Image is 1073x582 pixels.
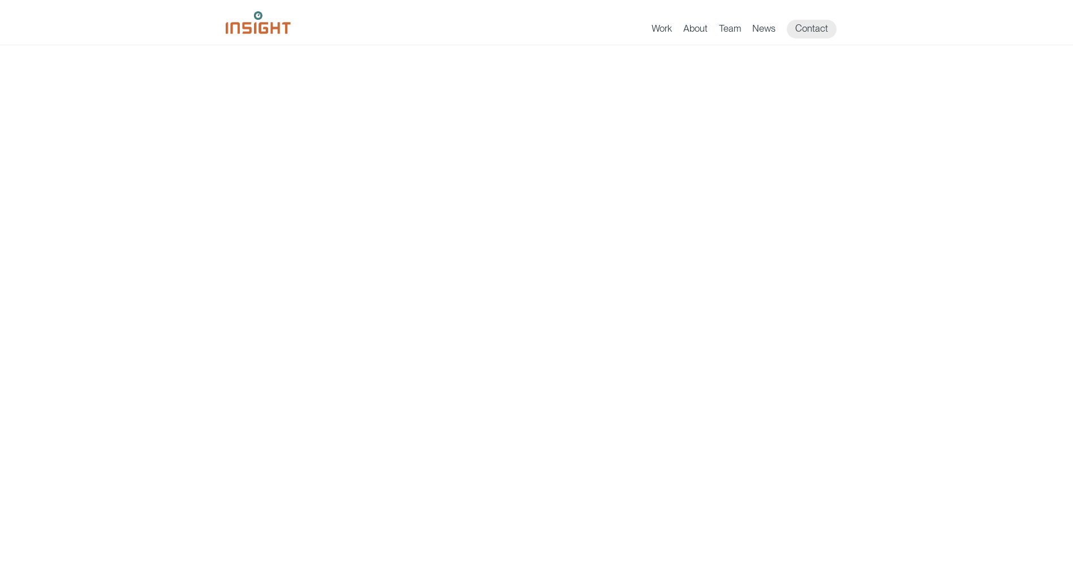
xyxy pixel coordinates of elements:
a: Team [719,23,741,38]
nav: primary navigation menu [652,20,848,38]
a: Work [652,23,672,38]
a: News [752,23,775,38]
img: Insight Marketing Design [226,11,291,34]
a: About [683,23,708,38]
a: Contact [787,20,837,38]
